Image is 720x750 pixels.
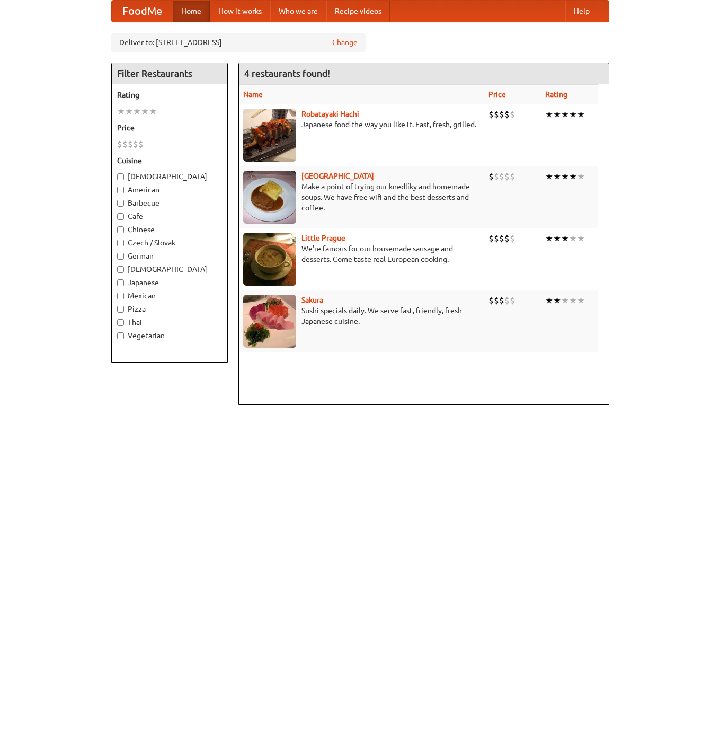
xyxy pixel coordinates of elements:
[545,171,553,182] li: ★
[510,233,515,244] li: $
[117,213,124,220] input: Cafe
[117,187,124,193] input: American
[504,109,510,120] li: $
[569,109,577,120] li: ★
[494,295,499,306] li: $
[111,33,366,52] div: Deliver to: [STREET_ADDRESS]
[494,171,499,182] li: $
[301,172,374,180] a: [GEOGRAPHIC_DATA]
[243,90,263,99] a: Name
[117,330,222,341] label: Vegetarian
[499,233,504,244] li: $
[499,109,504,120] li: $
[545,295,553,306] li: ★
[545,90,567,99] a: Rating
[117,171,222,182] label: [DEMOGRAPHIC_DATA]
[243,109,296,162] img: robatayaki.jpg
[243,119,481,130] p: Japanese food the way you like it. Fast, fresh, grilled.
[504,233,510,244] li: $
[488,233,494,244] li: $
[569,295,577,306] li: ★
[561,233,569,244] li: ★
[553,171,561,182] li: ★
[141,105,149,117] li: ★
[133,138,138,150] li: $
[553,295,561,306] li: ★
[173,1,210,22] a: Home
[122,138,128,150] li: $
[117,138,122,150] li: $
[117,155,222,166] h5: Cuisine
[577,109,585,120] li: ★
[565,1,598,22] a: Help
[488,109,494,120] li: $
[112,63,227,84] h4: Filter Restaurants
[332,37,358,48] a: Change
[499,295,504,306] li: $
[577,171,585,182] li: ★
[117,122,222,133] h5: Price
[117,198,222,208] label: Barbecue
[117,90,222,100] h5: Rating
[117,332,124,339] input: Vegetarian
[270,1,326,22] a: Who we are
[117,304,222,314] label: Pizza
[117,173,124,180] input: [DEMOGRAPHIC_DATA]
[553,109,561,120] li: ★
[504,171,510,182] li: $
[243,233,296,286] img: littleprague.jpg
[569,233,577,244] li: ★
[117,224,222,235] label: Chinese
[577,295,585,306] li: ★
[117,290,222,301] label: Mexican
[569,171,577,182] li: ★
[301,296,323,304] a: Sakura
[561,171,569,182] li: ★
[494,233,499,244] li: $
[326,1,390,22] a: Recipe videos
[117,266,124,273] input: [DEMOGRAPHIC_DATA]
[244,68,330,78] ng-pluralize: 4 restaurants found!
[128,138,133,150] li: $
[117,293,124,299] input: Mexican
[125,105,133,117] li: ★
[117,200,124,207] input: Barbecue
[117,317,222,328] label: Thai
[117,184,222,195] label: American
[117,279,124,286] input: Japanese
[243,305,481,327] p: Sushi specials daily. We serve fast, friendly, fresh Japanese cuisine.
[510,171,515,182] li: $
[210,1,270,22] a: How it works
[117,237,222,248] label: Czech / Slovak
[243,181,481,213] p: Make a point of trying our knedlíky and homemade soups. We have free wifi and the best desserts a...
[553,233,561,244] li: ★
[301,234,345,242] a: Little Prague
[488,295,494,306] li: $
[117,277,222,288] label: Japanese
[510,109,515,120] li: $
[117,251,222,261] label: German
[117,211,222,222] label: Cafe
[488,171,494,182] li: $
[149,105,157,117] li: ★
[561,295,569,306] li: ★
[561,109,569,120] li: ★
[112,1,173,22] a: FoodMe
[117,253,124,260] input: German
[117,240,124,246] input: Czech / Slovak
[117,319,124,326] input: Thai
[117,105,125,117] li: ★
[577,233,585,244] li: ★
[133,105,141,117] li: ★
[301,110,359,118] a: Robatayaki Hachi
[117,226,124,233] input: Chinese
[494,109,499,120] li: $
[138,138,144,150] li: $
[117,264,222,275] label: [DEMOGRAPHIC_DATA]
[243,243,481,264] p: We're famous for our housemade sausage and desserts. Come taste real European cooking.
[117,306,124,313] input: Pizza
[545,233,553,244] li: ★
